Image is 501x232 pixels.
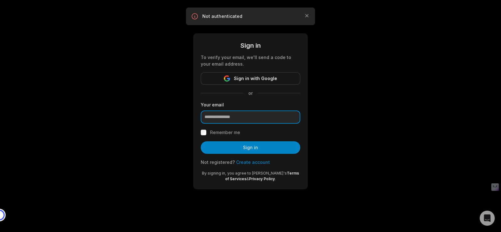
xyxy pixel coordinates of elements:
[236,159,270,165] a: Create account
[234,75,277,82] span: Sign in with Google
[202,13,299,19] p: Not authenticated
[201,101,300,108] label: Your email
[480,211,495,226] div: Open Intercom Messenger
[225,171,299,181] a: Terms of Services
[201,159,235,165] span: Not registered?
[246,176,249,181] span: &
[275,176,276,181] span: .
[201,72,300,85] button: Sign in with Google
[249,176,275,181] a: Privacy Policy
[202,171,287,175] span: By signing in, you agree to [PERSON_NAME]'s
[201,54,300,67] div: To verify your email, we'll send a code to your email address.
[201,41,300,50] div: Sign in
[210,129,240,136] label: Remember me
[243,90,258,96] span: or
[201,141,300,154] button: Sign in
